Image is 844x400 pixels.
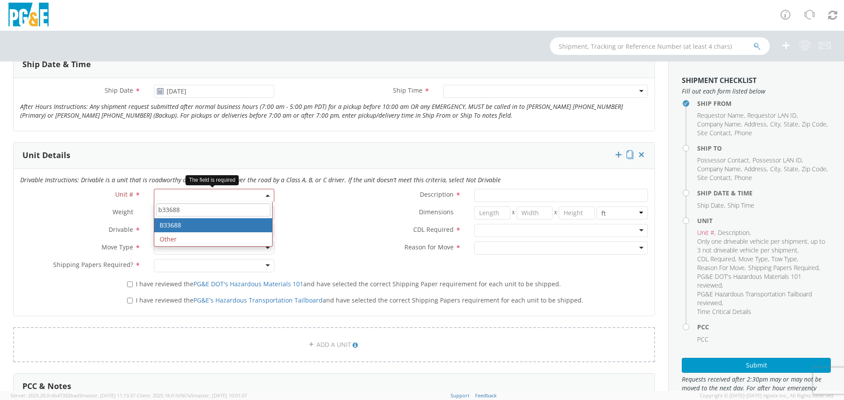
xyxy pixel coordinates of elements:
[748,263,819,272] span: Shipping Papers Required
[113,208,133,216] span: Weight
[784,120,798,128] span: State
[137,392,247,399] span: Client: 2025.18.0-fd567a5
[770,165,782,173] li: ,
[22,382,71,391] h3: PCC & Notes
[802,165,826,173] span: Zip Code
[154,232,273,246] li: Other
[697,217,831,224] h4: Unit
[102,243,133,251] span: Move Type
[193,392,247,399] span: master, [DATE] 10:01:07
[419,208,454,216] span: Dimensions
[718,228,751,237] li: ,
[697,120,741,128] span: Company Name
[697,228,714,237] span: Unit #
[11,392,135,399] span: Server: 2025.20.0-db47332bad5
[20,176,501,184] i: Drivable Instructions: Drivable is a unit that is roadworthy and can be driven over the road by a...
[697,111,744,119] span: Requestor Name
[802,120,826,128] span: Zip Code
[559,206,595,220] input: Height
[697,272,829,290] li: ,
[697,263,746,272] li: ,
[420,190,454,198] span: Description
[13,327,655,362] a: ADD A UNIT
[682,87,831,96] span: Fill out each form listed below
[193,296,323,304] a: PG&E's Hazardous Transportation Tailboard
[697,237,825,254] span: Only one driveable vehicle per shipment, up to 3 not driveable vehicle per shipment
[753,156,802,164] span: Possessor LAN ID
[697,307,751,316] span: Time Critical Details
[697,111,745,120] li: ,
[697,237,829,255] li: ,
[553,206,559,220] span: X
[550,37,770,55] input: Shipment, Tracking or Reference Number (at least 4 chars)
[784,165,798,173] span: State
[697,156,749,164] span: Possessor Contact
[728,201,754,209] span: Ship Time
[748,263,820,272] li: ,
[451,392,469,399] a: Support
[697,324,831,330] h4: PCC
[697,129,732,137] li: ,
[697,165,741,173] span: Company Name
[697,228,716,237] li: ,
[697,255,736,263] li: ,
[22,60,91,69] h3: Ship Date & Time
[697,165,742,173] li: ,
[744,120,767,128] span: Address
[753,156,803,165] li: ,
[697,255,735,263] span: CDL Required
[697,156,750,165] li: ,
[747,111,797,119] span: Requestor LAN ID
[771,255,798,263] li: ,
[697,190,831,196] h4: Ship Date & Time
[136,280,561,288] span: I have reviewed the and have selected the correct Shipping Paper requirement for each unit to be ...
[784,165,800,173] li: ,
[697,290,829,307] li: ,
[697,173,732,182] li: ,
[105,86,133,94] span: Ship Date
[770,120,780,128] span: City
[738,255,768,263] span: Move Type
[7,3,51,29] img: pge-logo-06675f144f4cfa6a6814.png
[115,190,133,198] span: Unit #
[697,173,731,182] span: Site Contact
[718,228,749,237] span: Description
[770,120,782,129] li: ,
[770,165,780,173] span: City
[109,225,133,234] span: Drivable
[771,255,797,263] span: Tow Type
[53,260,133,269] span: Shipping Papers Required?
[154,218,273,232] li: B33688
[744,120,768,129] li: ,
[744,165,768,173] li: ,
[697,120,742,129] li: ,
[697,263,745,272] span: Reason For Move
[136,296,583,304] span: I have reviewed the and have selected the correct Shipping Papers requirement for each unit to be...
[738,255,769,263] li: ,
[697,272,801,289] span: PG&E DOT's Hazardous Materials 101 reviewed
[784,120,800,129] li: ,
[475,392,497,399] a: Feedback
[697,201,725,210] li: ,
[700,392,833,399] span: Copyright © [DATE]-[DATE] Agistix Inc., All Rights Reserved
[697,145,831,151] h4: Ship To
[697,335,709,343] span: PCC
[682,358,831,373] button: Submit
[82,392,135,399] span: master, [DATE] 11:13:37
[193,280,303,288] a: PG&E DOT's Hazardous Materials 101
[510,206,517,220] span: X
[393,86,422,94] span: Ship Time
[682,76,757,85] strong: Shipment Checklist
[127,298,133,303] input: I have reviewed thePG&E's Hazardous Transportation Tailboardand have selected the correct Shippin...
[697,100,831,107] h4: Ship From
[474,206,510,220] input: Length
[744,165,767,173] span: Address
[517,206,553,220] input: Width
[697,201,724,209] span: Ship Date
[697,290,812,307] span: PG&E Hazardous Transportation Tailboard reviewed
[802,120,828,129] li: ,
[127,281,133,287] input: I have reviewed thePG&E DOT's Hazardous Materials 101and have selected the correct Shipping Paper...
[747,111,798,120] li: ,
[186,175,239,185] div: The field is required
[20,102,623,119] i: After Hours Instructions: Any shipment request submitted after normal business hours (7:00 am - 5...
